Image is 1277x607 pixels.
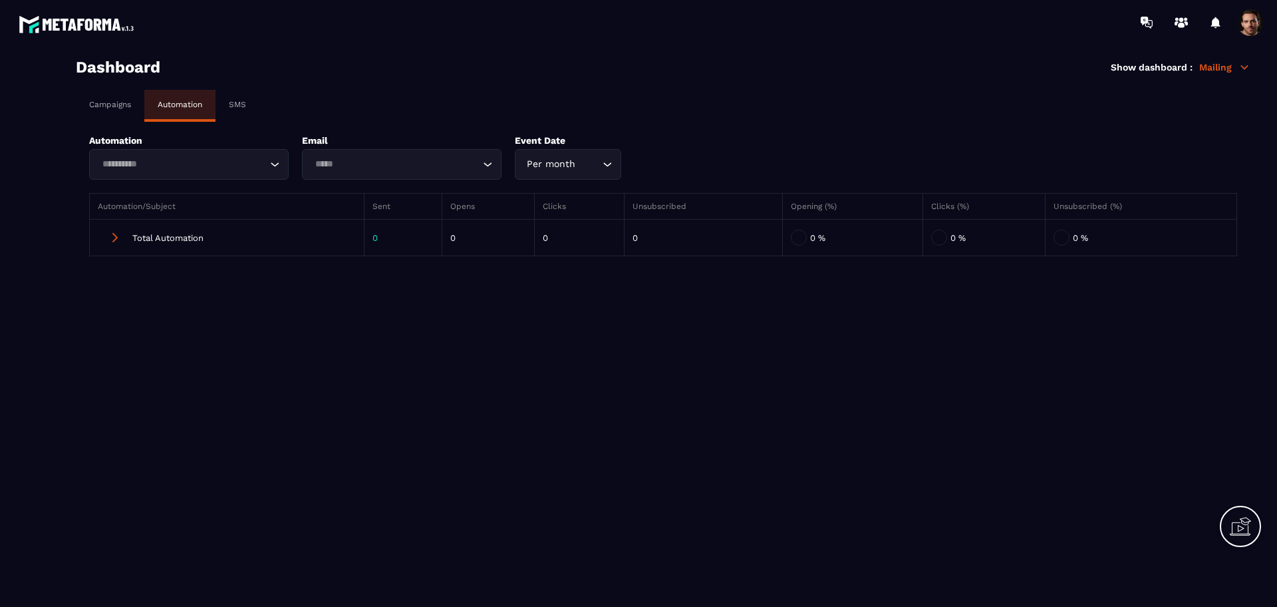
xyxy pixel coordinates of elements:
[523,157,578,172] span: Per month
[923,194,1046,220] th: Clicks (%)
[625,194,783,220] th: Unsubscribed
[578,157,599,172] input: Search for option
[783,194,923,220] th: Opening (%)
[89,149,289,180] div: Search for option
[229,100,246,109] p: SMS
[98,157,267,172] input: Search for option
[535,220,625,256] td: 0
[98,228,356,248] div: Total Automation
[302,149,501,180] div: Search for option
[515,149,621,180] div: Search for option
[19,12,138,37] img: logo
[931,228,1037,248] div: 0 %
[1199,61,1250,73] p: Mailing
[311,157,480,172] input: Search for option
[158,100,202,109] p: Automation
[535,194,625,220] th: Clicks
[625,220,783,256] td: 0
[90,194,364,220] th: Automation/Subject
[364,194,442,220] th: Sent
[442,194,535,220] th: Opens
[1046,194,1237,220] th: Unsubscribed (%)
[442,220,535,256] td: 0
[302,135,501,146] p: Email
[515,135,681,146] p: Event Date
[89,100,131,109] p: Campaigns
[1054,228,1228,248] div: 0 %
[89,135,289,146] p: Automation
[76,58,160,77] h3: Dashboard
[1111,62,1193,73] p: Show dashboard :
[364,220,442,256] td: 0
[791,228,915,248] div: 0 %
